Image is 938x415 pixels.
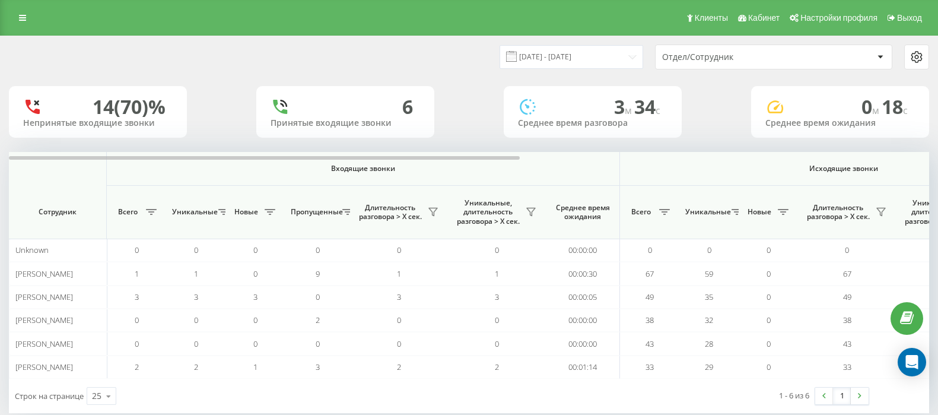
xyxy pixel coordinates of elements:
span: 2 [397,362,401,372]
span: 0 [707,245,711,255]
span: 0 [316,292,320,302]
span: 3 [495,292,499,302]
span: 67 [646,268,654,279]
span: 0 [648,245,652,255]
td: 00:00:05 [546,286,620,309]
span: Длительность разговора > Х сек. [356,203,424,221]
span: 3 [316,362,320,372]
span: 0 [135,338,139,349]
span: 67 [843,268,851,279]
span: 1 [135,268,139,279]
span: 1 [397,268,401,279]
td: 00:00:00 [546,309,620,332]
span: 3 [397,292,401,302]
span: 2 [135,362,139,372]
span: 35 [705,292,713,302]
span: 0 [767,245,771,255]
span: Строк на странице [15,391,84,401]
div: Принятые входящие звонки [271,118,420,128]
div: Непринятые входящие звонки [23,118,173,128]
span: 0 [495,315,499,325]
span: 0 [767,315,771,325]
span: 32 [705,315,713,325]
span: 3 [614,94,634,119]
span: 0 [135,245,139,255]
span: 43 [843,338,851,349]
span: [PERSON_NAME] [15,315,73,325]
span: [PERSON_NAME] [15,362,73,372]
span: 0 [861,94,882,119]
span: 0 [194,315,198,325]
span: 2 [495,362,499,372]
span: м [872,104,882,117]
span: Входящие звонки [138,164,589,173]
div: 1 - 6 из 6 [779,389,809,401]
span: Выход [897,13,922,23]
span: 29 [705,362,713,372]
span: 59 [705,268,713,279]
span: Уникальные [685,207,728,217]
span: 33 [843,362,851,372]
span: 0 [397,315,401,325]
span: Кабинет [748,13,780,23]
span: 0 [253,268,257,279]
span: 0 [767,362,771,372]
span: 1 [495,268,499,279]
span: Клиенты [695,13,728,23]
span: 33 [646,362,654,372]
span: [PERSON_NAME] [15,268,73,279]
span: 38 [843,315,851,325]
a: 1 [833,388,851,404]
span: 0 [767,338,771,349]
span: 2 [194,362,198,372]
span: [PERSON_NAME] [15,292,73,302]
span: 0 [397,245,401,255]
span: 0 [194,245,198,255]
span: Длительность разговора > Х сек. [804,203,872,221]
span: 0 [495,245,499,255]
span: 18 [882,94,908,119]
span: 1 [194,268,198,279]
span: 0 [194,338,198,349]
div: 25 [92,390,101,402]
span: c [903,104,908,117]
div: Отдел/Сотрудник [662,52,804,62]
span: Unknown [15,245,49,255]
span: 0 [316,338,320,349]
span: 3 [253,292,257,302]
span: 0 [316,245,320,255]
span: Пропущенные [291,207,339,217]
span: 0 [495,338,499,349]
span: 38 [646,315,654,325]
span: 2 [316,315,320,325]
span: 49 [646,292,654,302]
td: 00:01:14 [546,356,620,379]
span: Новые [745,207,774,217]
span: 0 [845,245,849,255]
span: 0 [253,245,257,255]
div: 6 [402,96,413,118]
td: 00:00:30 [546,262,620,285]
span: 49 [843,292,851,302]
span: 0 [253,315,257,325]
span: 0 [767,268,771,279]
td: 00:00:00 [546,332,620,355]
span: Уникальные [172,207,215,217]
span: 3 [135,292,139,302]
span: Уникальные, длительность разговора > Х сек. [454,198,522,226]
span: м [625,104,634,117]
span: [PERSON_NAME] [15,338,73,349]
td: 00:00:00 [546,239,620,262]
span: 0 [397,338,401,349]
div: Среднее время ожидания [765,118,915,128]
div: Среднее время разговора [518,118,667,128]
span: 43 [646,338,654,349]
span: 0 [767,292,771,302]
span: Настройки профиля [800,13,877,23]
span: c [656,104,660,117]
span: Сотрудник [19,207,96,217]
span: 0 [253,338,257,349]
span: Среднее время ожидания [555,203,611,221]
span: 28 [705,338,713,349]
span: 1 [253,362,257,372]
